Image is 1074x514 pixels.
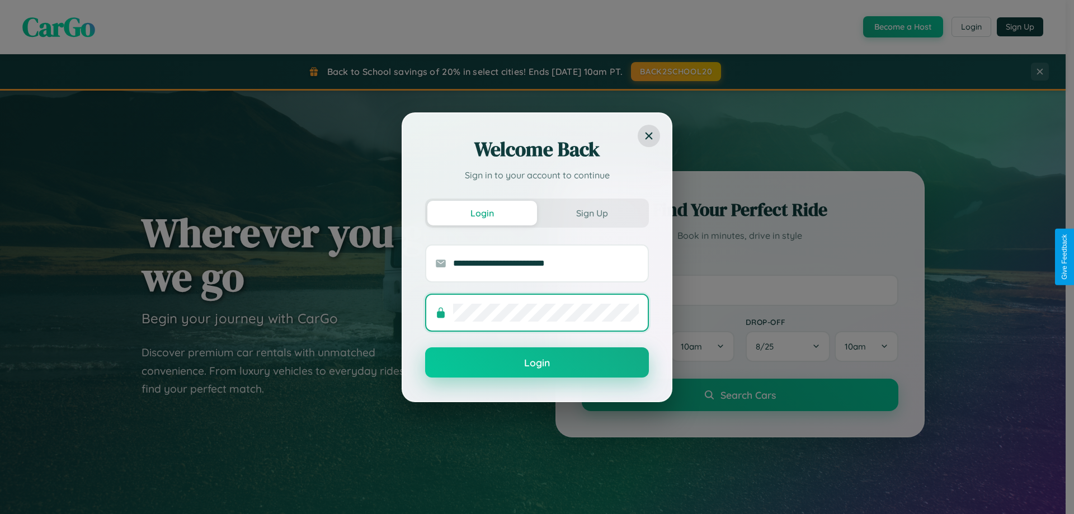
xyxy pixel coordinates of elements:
[537,201,647,225] button: Sign Up
[425,168,649,182] p: Sign in to your account to continue
[427,201,537,225] button: Login
[1061,234,1068,280] div: Give Feedback
[425,136,649,163] h2: Welcome Back
[425,347,649,378] button: Login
